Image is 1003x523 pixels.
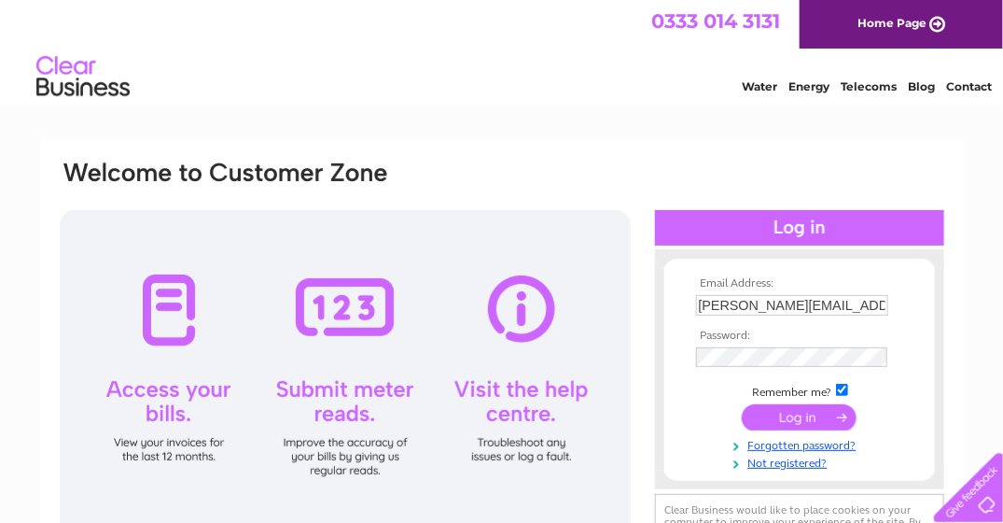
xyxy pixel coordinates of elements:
[742,79,777,93] a: Water
[35,49,131,106] img: logo.png
[691,330,908,343] th: Password:
[841,79,897,93] a: Telecoms
[651,9,780,33] a: 0333 014 3131
[908,79,935,93] a: Blog
[691,381,908,400] td: Remember me?
[62,10,943,91] div: Clear Business is a trading name of Verastar Limited (registered in [GEOGRAPHIC_DATA] No. 3667643...
[742,404,857,431] input: Submit
[691,277,908,290] th: Email Address:
[946,79,992,93] a: Contact
[788,79,829,93] a: Energy
[696,453,908,471] a: Not registered?
[696,435,908,453] a: Forgotten password?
